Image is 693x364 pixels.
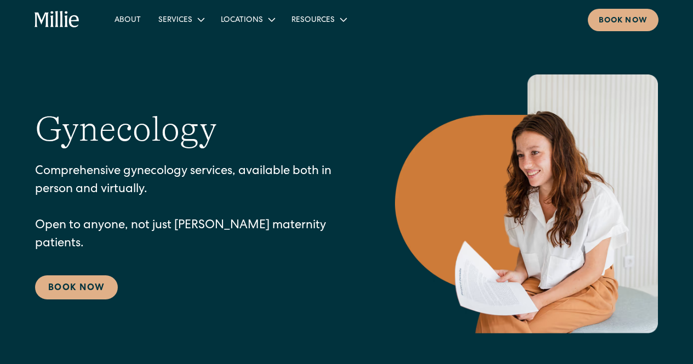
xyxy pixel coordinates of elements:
[35,11,79,28] a: home
[35,108,217,151] h1: Gynecology
[106,10,150,28] a: About
[599,15,648,27] div: Book now
[35,275,118,299] a: Book Now
[150,10,212,28] div: Services
[212,10,283,28] div: Locations
[283,10,354,28] div: Resources
[221,15,263,26] div: Locations
[395,74,658,333] img: Smiling woman holding documents during a consultation, reflecting supportive guidance in maternit...
[158,15,192,26] div: Services
[35,163,351,253] p: Comprehensive gynecology services, available both in person and virtually. Open to anyone, not ju...
[588,9,658,31] a: Book now
[291,15,335,26] div: Resources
